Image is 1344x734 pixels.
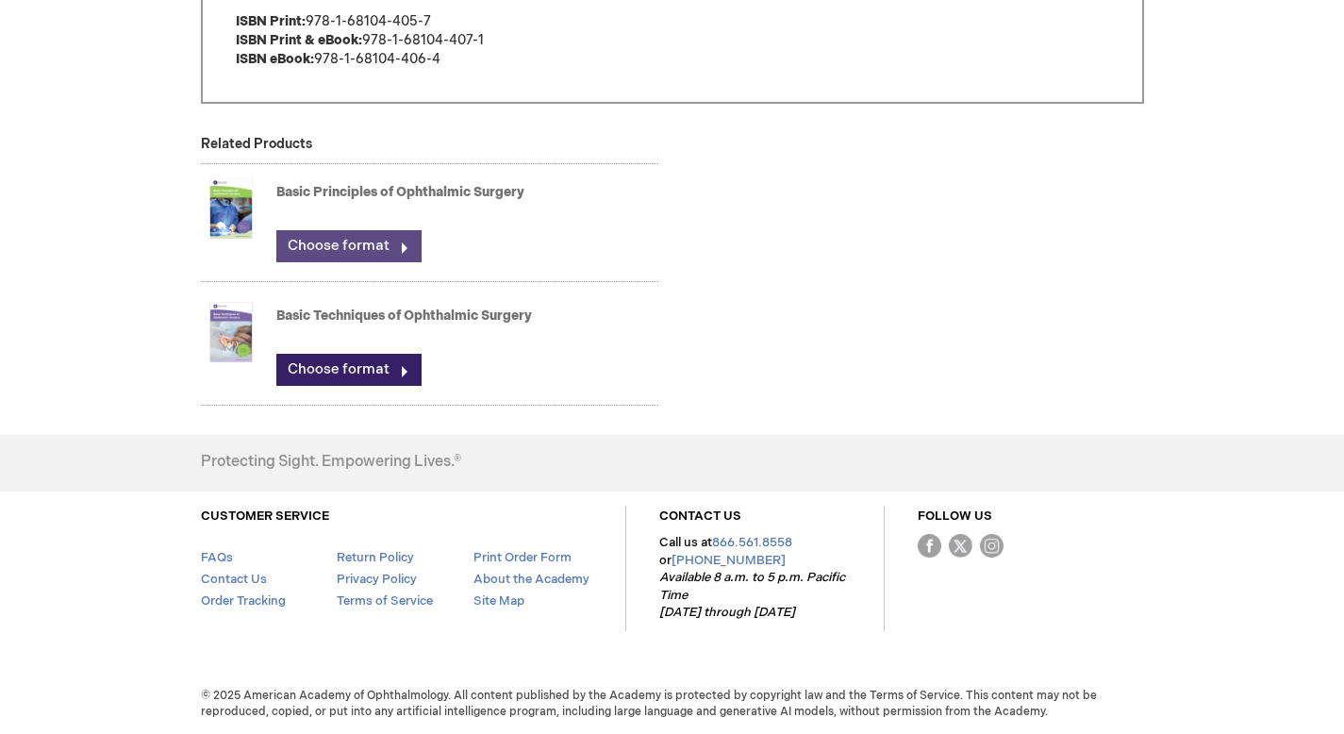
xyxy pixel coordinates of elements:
[187,688,1158,720] span: © 2025 American Academy of Ophthalmology. All content published by the Academy is protected by co...
[980,534,1004,558] img: instagram
[337,572,417,587] a: Privacy Policy
[473,593,524,609] a: Site Map
[276,308,532,324] a: Basic Techniques of Ophthalmic Surgery
[276,184,524,200] a: Basic Principles of Ophthalmic Surgery
[276,354,422,386] a: Choose format
[201,294,261,370] img: Basic Techniques of Ophthalmic Surgery
[337,593,433,609] a: Terms of Service
[672,553,786,568] a: [PHONE_NUMBER]
[201,550,233,565] a: FAQs
[337,550,414,565] a: Return Policy
[201,171,261,246] img: Basic Principles of Ophthalmic Surgery
[949,534,972,558] img: Twitter
[236,13,306,29] strong: ISBN Print:
[236,32,362,48] strong: ISBN Print & eBook:
[659,509,741,524] a: CONTACT US
[918,534,941,558] img: Facebook
[201,593,286,609] a: Order Tracking
[659,534,851,622] p: Call us at or
[276,230,422,262] a: Choose format
[473,550,572,565] a: Print Order Form
[201,509,329,524] a: CUSTOMER SERVICE
[201,136,312,152] strong: Related Products
[473,572,589,587] a: About the Academy
[201,454,461,471] h4: Protecting Sight. Empowering Lives.®
[201,572,267,587] a: Contact Us
[918,509,992,524] a: FOLLOW US
[236,51,314,67] strong: ISBN eBook:
[659,570,845,620] em: Available 8 a.m. to 5 p.m. Pacific Time [DATE] through [DATE]
[712,535,792,550] a: 866.561.8558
